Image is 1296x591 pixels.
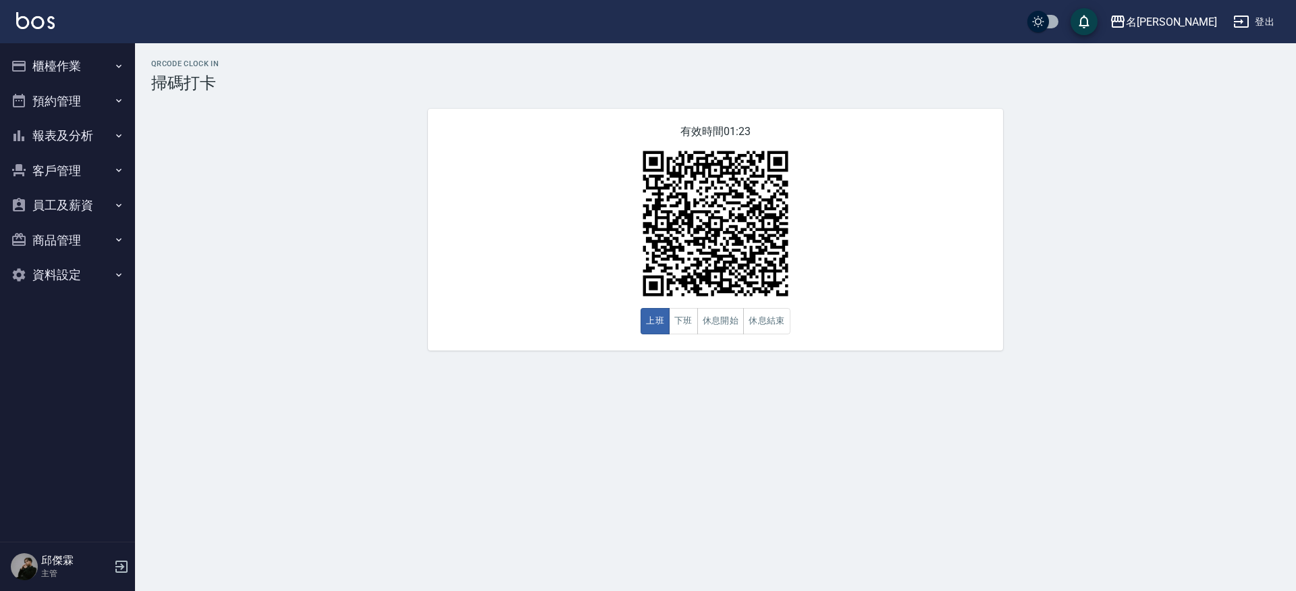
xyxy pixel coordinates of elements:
div: 名[PERSON_NAME] [1126,14,1217,30]
button: 員工及薪資 [5,188,130,223]
button: 休息結束 [743,308,790,334]
img: Logo [16,12,55,29]
button: 休息開始 [697,308,745,334]
div: 有效時間 01:23 [428,109,1003,351]
h2: QRcode Clock In [151,59,1280,68]
button: 登出 [1228,9,1280,34]
button: 商品管理 [5,223,130,258]
button: 下班 [669,308,698,334]
h3: 掃碼打卡 [151,74,1280,93]
button: 預約管理 [5,84,130,119]
p: 主管 [41,567,110,580]
button: 資料設定 [5,257,130,292]
button: save [1071,8,1098,35]
button: 上班 [641,308,670,334]
button: 櫃檯作業 [5,49,130,84]
h5: 邱傑霖 [41,554,110,567]
button: 名[PERSON_NAME] [1104,8,1222,36]
button: 客戶管理 [5,153,130,188]
button: 報表及分析 [5,118,130,153]
img: Person [11,553,38,580]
